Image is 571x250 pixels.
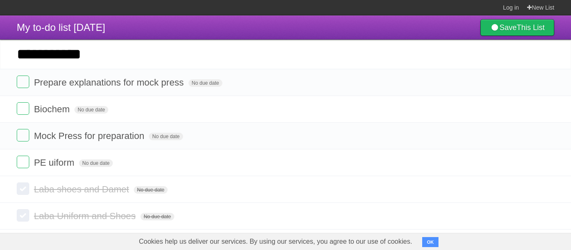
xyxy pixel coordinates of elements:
[17,76,29,88] label: Done
[34,157,76,168] span: PE uiform
[134,186,168,194] span: No due date
[34,184,131,194] span: Laba shoes and Damet
[34,131,146,141] span: Mock Press for preparation
[189,79,222,87] span: No due date
[34,211,138,221] span: Laba Uniform and Shoes
[17,102,29,115] label: Done
[74,106,108,114] span: No due date
[17,209,29,222] label: Done
[34,77,186,88] span: Prepare explanations for mock press
[17,22,105,33] span: My to-do list [DATE]
[79,159,113,167] span: No due date
[17,182,29,195] label: Done
[149,133,183,140] span: No due date
[517,23,545,32] b: This List
[480,19,554,36] a: SaveThis List
[17,156,29,168] label: Done
[34,104,72,114] span: Biochem
[130,233,421,250] span: Cookies help us deliver our services. By using our services, you agree to our use of cookies.
[17,129,29,141] label: Done
[422,237,438,247] button: OK
[140,213,174,220] span: No due date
